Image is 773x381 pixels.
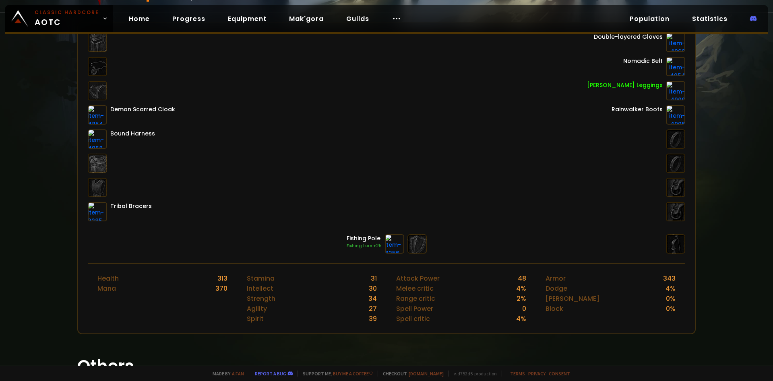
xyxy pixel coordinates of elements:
div: 31 [371,273,377,283]
a: Consent [549,371,570,377]
div: Tribal Bracers [110,202,152,210]
img: item-4909 [666,81,685,100]
a: Home [122,10,156,27]
div: Stamina [247,273,275,283]
div: 30 [369,283,377,294]
a: Buy me a coffee [333,371,373,377]
div: Intellect [247,283,273,294]
a: Report a bug [255,371,286,377]
div: Health [97,273,119,283]
div: 48 [518,273,526,283]
a: Guilds [340,10,376,27]
span: AOTC [35,9,99,28]
div: Block [546,304,563,314]
div: Spell Power [396,304,433,314]
div: 4 % [666,283,676,294]
div: [PERSON_NAME] Leggings [587,81,663,90]
img: item-4954 [666,57,685,76]
div: Spirit [247,314,264,324]
a: Classic HardcoreAOTC [5,5,113,32]
img: item-4854 [88,105,107,125]
span: v. d752d5 - production [449,371,497,377]
span: Support me, [298,371,373,377]
div: 2 % [517,294,526,304]
span: Made by [208,371,244,377]
img: item-6256 [385,234,404,254]
a: Mak'gora [283,10,330,27]
img: item-4962 [666,33,685,52]
div: Rainwalker Boots [612,105,663,114]
img: item-3285 [88,202,107,221]
div: Double-layered Gloves [594,33,663,41]
div: Melee critic [396,283,434,294]
a: a fan [232,371,244,377]
div: 39 [369,314,377,324]
div: 4 % [516,314,526,324]
div: Dodge [546,283,567,294]
div: Fishing Pole [347,234,382,243]
div: Armor [546,273,566,283]
div: 0 [522,304,526,314]
a: Privacy [528,371,546,377]
div: Attack Power [396,273,440,283]
div: 370 [215,283,227,294]
div: [PERSON_NAME] [546,294,599,304]
div: 34 [368,294,377,304]
a: Progress [166,10,212,27]
img: item-4968 [88,129,107,149]
a: Equipment [221,10,273,27]
div: Fishing Lure +25 [347,243,382,249]
a: Population [623,10,676,27]
div: Mana [97,283,116,294]
img: item-4906 [666,105,685,125]
span: Checkout [378,371,444,377]
div: 343 [663,273,676,283]
div: Demon Scarred Cloak [110,105,175,114]
div: Spell critic [396,314,430,324]
div: 0 % [666,294,676,304]
div: 313 [217,273,227,283]
h1: Others [77,354,696,379]
div: Bound Harness [110,129,155,138]
div: Agility [247,304,267,314]
div: 27 [369,304,377,314]
div: 4 % [516,283,526,294]
a: [DOMAIN_NAME] [409,371,444,377]
div: 0 % [666,304,676,314]
div: Nomadic Belt [623,57,663,65]
a: Terms [510,371,525,377]
small: Classic Hardcore [35,9,99,16]
div: Strength [247,294,275,304]
a: Statistics [686,10,734,27]
div: Range critic [396,294,435,304]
